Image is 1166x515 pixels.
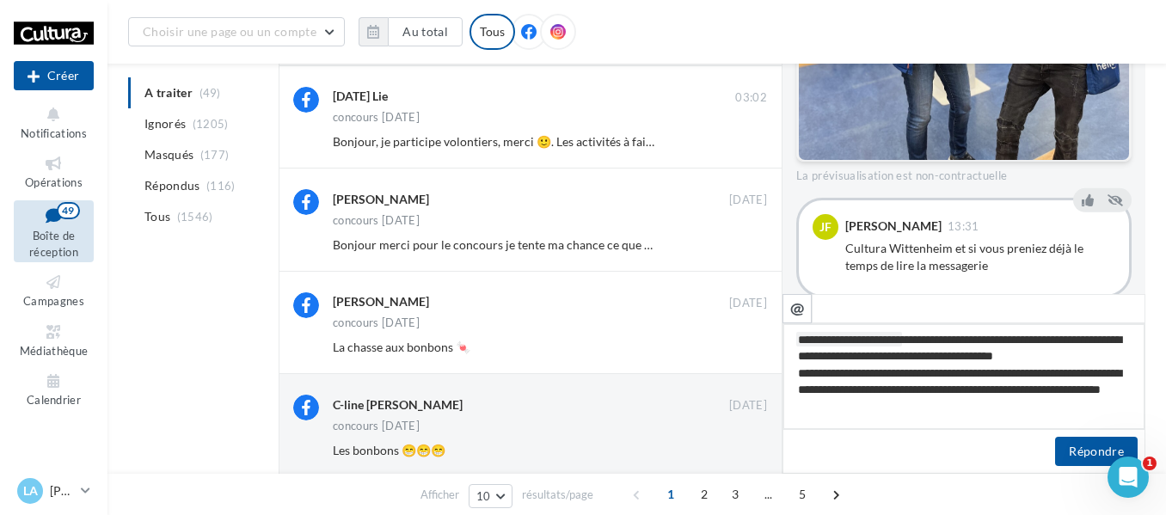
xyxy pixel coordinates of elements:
[128,17,345,46] button: Choisir une page ou un compte
[14,61,94,90] div: Nouvelle campagne
[333,340,470,354] span: La chasse aux bonbons 🍬
[14,200,94,263] a: Boîte de réception49
[14,101,94,144] button: Notifications
[657,481,684,508] span: 1
[25,175,83,189] span: Opérations
[144,208,170,225] span: Tous
[14,368,94,410] a: Calendrier
[333,88,388,105] div: [DATE] Lie
[796,162,1132,184] div: La prévisualisation est non-contractuelle
[333,420,420,432] div: concours [DATE]
[729,193,767,208] span: [DATE]
[50,482,74,500] p: [PERSON_NAME]
[476,489,491,503] span: 10
[333,317,420,328] div: concours [DATE]
[729,398,767,414] span: [DATE]
[144,177,200,194] span: Répondus
[14,61,94,90] button: Créer
[333,215,420,226] div: concours [DATE]
[1108,457,1149,498] iframe: Intercom live chat
[23,294,84,308] span: Campagnes
[469,484,512,508] button: 10
[333,443,445,457] span: Les bonbons 😁😁😁
[333,134,760,149] span: Bonjour, je participe volontiers, merci 🙂. Les activités à faire avec les enfants 🥰
[359,17,463,46] button: Au total
[469,14,515,50] div: Tous
[690,481,718,508] span: 2
[29,229,78,259] span: Boîte de réception
[845,220,942,232] div: [PERSON_NAME]
[333,237,1083,252] span: Bonjour merci pour le concours je tente ma chance ce que je préfère c'est creusé les citrouilles ...
[21,126,87,140] span: Notifications
[14,269,94,311] a: Campagnes
[200,148,230,162] span: (177)
[522,487,593,503] span: résultats/page
[333,293,429,310] div: [PERSON_NAME]
[819,218,832,236] span: JF
[845,240,1115,274] div: Cultura Wittenheim et si vous preniez déjà le temps de lire la messagerie
[721,481,749,508] span: 3
[1143,457,1157,470] span: 1
[333,396,463,414] div: C-line [PERSON_NAME]
[388,17,463,46] button: Au total
[14,150,94,193] a: Opérations
[193,117,229,131] span: (1205)
[735,90,767,106] span: 03:02
[1055,437,1138,466] button: Répondre
[14,319,94,361] a: Médiathèque
[729,296,767,311] span: [DATE]
[206,179,236,193] span: (116)
[790,300,805,316] i: @
[27,393,81,407] span: Calendrier
[948,221,979,232] span: 13:31
[14,475,94,507] a: La [PERSON_NAME]
[177,210,213,224] span: (1546)
[782,294,812,323] button: @
[20,344,89,358] span: Médiathèque
[789,481,816,508] span: 5
[755,481,782,508] span: ...
[143,24,316,39] span: Choisir une page ou un compte
[333,112,420,123] div: concours [DATE]
[420,487,459,503] span: Afficher
[57,202,80,219] div: 49
[144,146,193,163] span: Masqués
[144,115,186,132] span: Ignorés
[23,482,38,500] span: La
[333,191,429,208] div: [PERSON_NAME]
